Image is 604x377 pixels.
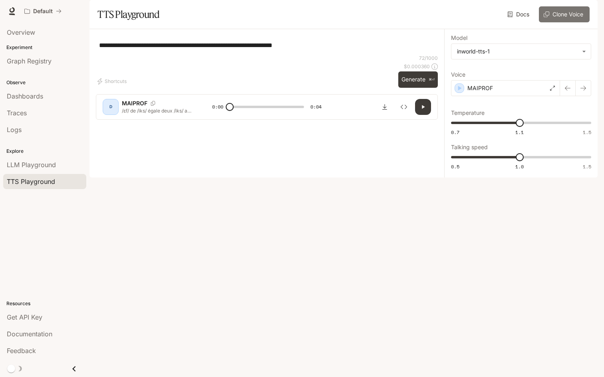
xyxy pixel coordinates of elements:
[539,6,590,22] button: Clone Voice
[451,35,467,41] p: Model
[310,103,322,111] span: 0:04
[451,144,488,150] p: Talking speed
[451,44,591,59] div: inworld-tts-1
[404,63,430,70] p: $ 0.000360
[457,47,578,55] div: inworld-tts-1
[147,101,159,106] button: Copy Voice ID
[515,129,524,136] span: 1.1
[583,129,591,136] span: 1.5
[396,99,412,115] button: Inspect
[212,103,223,111] span: 0:00
[33,8,53,15] p: Default
[451,72,465,77] p: Voice
[429,77,435,82] p: ⌘⏎
[467,84,493,92] p: MAIPROF
[104,101,117,113] div: D
[506,6,532,22] a: Docs
[21,3,65,19] button: All workspaces
[451,129,459,136] span: 0.7
[398,71,438,88] button: Generate⌘⏎
[451,110,485,116] p: Temperature
[451,163,459,170] span: 0.5
[122,99,147,107] p: MAIPROF
[96,75,130,88] button: Shortcuts
[377,99,393,115] button: Download audio
[515,163,524,170] span: 1.0
[583,163,591,170] span: 1.5
[122,107,193,114] p: /ɛf/ de /iks/ égale deux /iks/ au carré sur /iks/ au carré /plys/ trois.
[419,55,438,61] p: 72 / 1000
[97,6,159,22] h1: TTS Playground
